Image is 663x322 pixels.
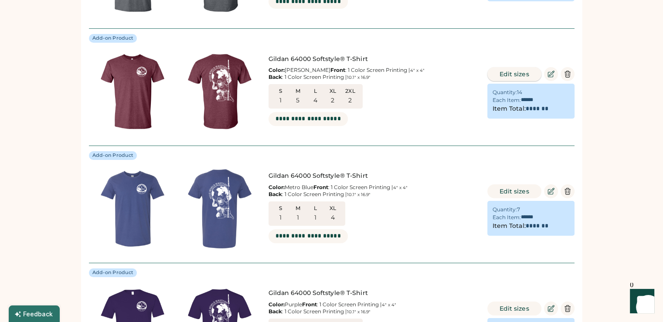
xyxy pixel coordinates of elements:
[622,283,659,320] iframe: Front Chat
[269,308,282,315] strong: Back
[493,214,521,221] div: Each Item:
[487,67,541,81] button: Edit sizes
[343,88,357,95] div: 2XL
[493,89,517,96] div: Quantity:
[487,184,541,198] button: Edit sizes
[269,67,285,73] strong: Color:
[269,172,479,180] div: Gildan 64000 Softstyle® T-Shirt
[297,214,299,222] div: 1
[314,214,316,222] div: 1
[331,214,335,222] div: 4
[561,184,575,198] button: Delete
[291,205,305,212] div: M
[330,67,345,73] strong: Front
[309,88,323,95] div: L
[347,75,371,80] font: 10.1" x 16.9"
[410,68,425,73] font: 4" x 4"
[92,269,134,276] div: Add-on Product
[269,301,479,315] div: Purple : 1 Color Screen Printing | : 1 Color Screen Printing |
[269,184,479,198] div: Metro Blue : 1 Color Screen Printing | : 1 Color Screen Printing |
[309,205,323,212] div: L
[89,165,176,252] img: generate-image
[544,302,558,315] button: Edit Product
[348,96,352,105] div: 2
[561,67,575,81] button: Delete
[92,35,134,42] div: Add-on Product
[347,309,371,315] font: 10.1" x 16.9"
[89,48,176,135] img: generate-image
[493,206,517,213] div: Quantity:
[493,97,521,104] div: Each Item:
[493,105,526,113] div: Item Total:
[487,302,541,315] button: Edit sizes
[544,184,558,198] button: Edit Product
[493,222,526,230] div: Item Total:
[269,289,479,298] div: Gildan 64000 Softstyle® T-Shirt
[326,205,340,212] div: XL
[176,48,263,135] img: generate-image
[326,88,340,95] div: XL
[274,205,288,212] div: S
[331,96,334,105] div: 2
[291,88,305,95] div: M
[302,301,317,308] strong: Front
[279,214,282,222] div: 1
[347,192,371,197] font: 10.1" x 16.9"
[274,88,288,95] div: S
[269,55,479,64] div: Gildan 64000 Softstyle® T-Shirt
[517,89,522,96] div: 14
[313,96,317,105] div: 4
[269,184,285,190] strong: Color:
[92,152,134,159] div: Add-on Product
[382,302,396,308] font: 4" x 4"
[279,96,282,105] div: 1
[393,185,408,190] font: 4" x 4"
[269,67,479,81] div: [PERSON_NAME] : 1 Color Screen Printing | : 1 Color Screen Printing |
[313,184,328,190] strong: Front
[517,206,520,213] div: 7
[561,302,575,315] button: Delete
[544,67,558,81] button: Edit Product
[269,74,282,80] strong: Back
[269,301,285,308] strong: Color:
[176,165,263,252] img: generate-image
[296,96,299,105] div: 5
[269,191,282,197] strong: Back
